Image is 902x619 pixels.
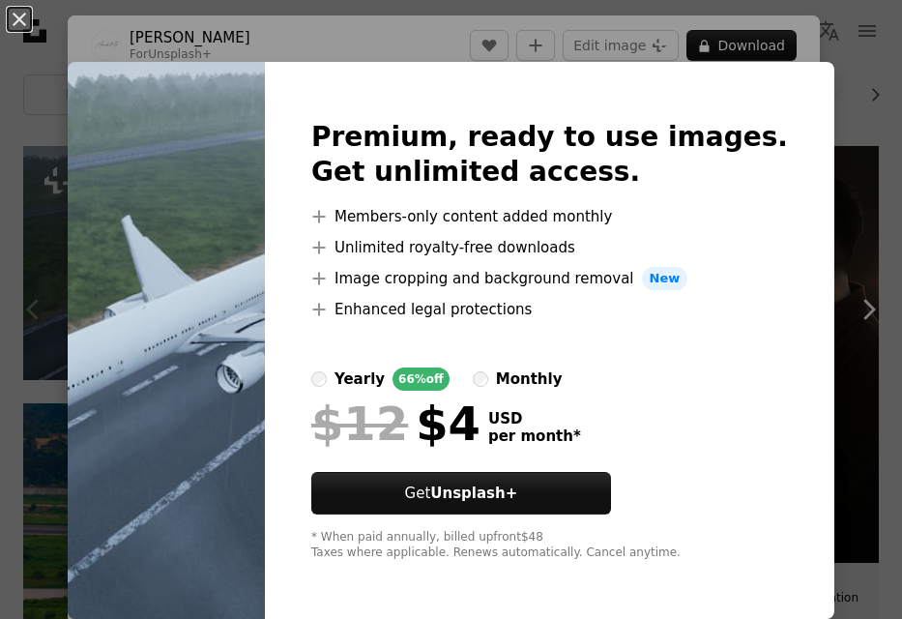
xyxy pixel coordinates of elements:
li: Image cropping and background removal [311,267,788,290]
li: Enhanced legal protections [311,298,788,321]
div: $4 [311,398,480,449]
button: GetUnsplash+ [311,472,611,515]
strong: Unsplash+ [430,485,517,502]
div: yearly [335,368,385,391]
li: Unlimited royalty-free downloads [311,236,788,259]
div: monthly [496,368,563,391]
img: premium_photo-1679829691115-434b172ef850 [68,62,265,619]
li: Members-only content added monthly [311,205,788,228]
span: USD [488,410,581,427]
input: monthly [473,371,488,387]
div: 66% off [393,368,450,391]
span: $12 [311,398,408,449]
span: per month * [488,427,581,445]
div: * When paid annually, billed upfront $48 Taxes where applicable. Renews automatically. Cancel any... [311,530,788,561]
input: yearly66%off [311,371,327,387]
h2: Premium, ready to use images. Get unlimited access. [311,120,788,190]
span: New [642,267,688,290]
